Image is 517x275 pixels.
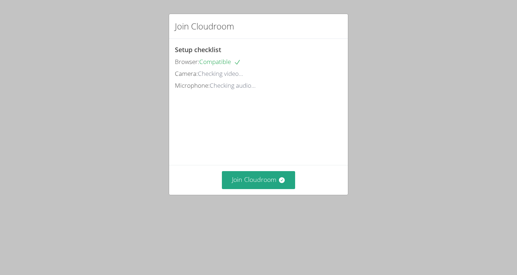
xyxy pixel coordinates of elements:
span: Checking audio... [210,81,256,90]
h2: Join Cloudroom [175,20,234,33]
button: Join Cloudroom [222,171,295,189]
span: Checking video... [198,69,243,78]
span: Camera: [175,69,198,78]
span: Microphone: [175,81,210,90]
span: Compatible [199,58,241,66]
span: Browser: [175,58,199,66]
span: Setup checklist [175,45,221,54]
